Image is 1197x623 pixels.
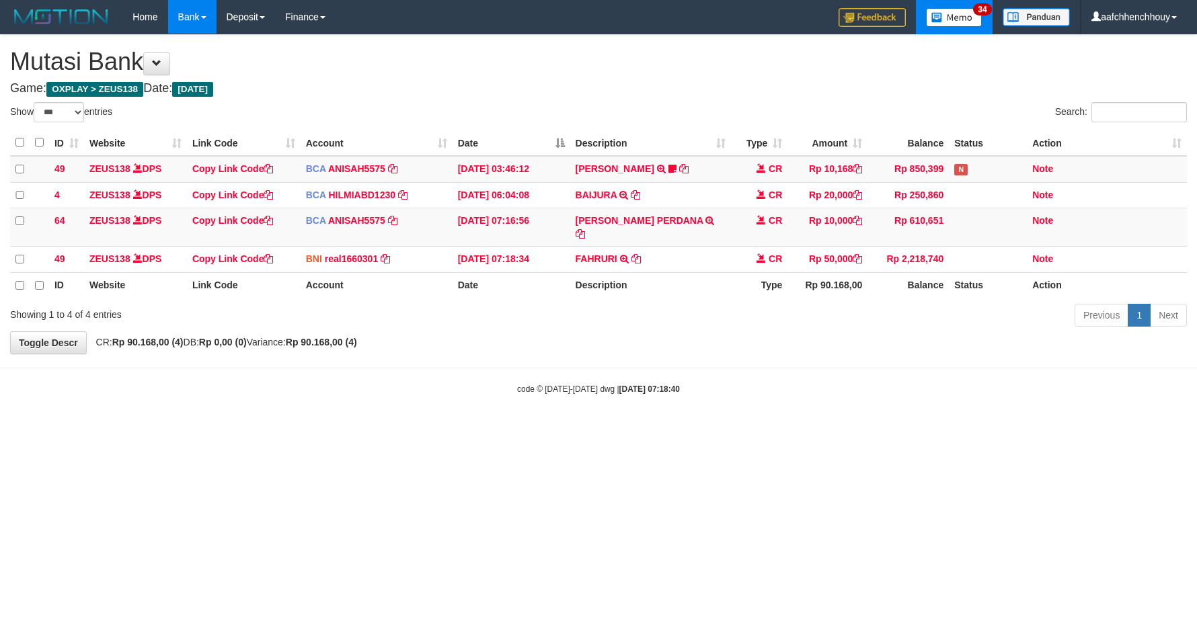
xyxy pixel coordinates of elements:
[10,48,1187,75] h1: Mutasi Bank
[867,247,949,273] td: Rp 2,218,740
[853,253,862,264] a: Copy Rp 50,000 to clipboard
[192,190,274,200] a: Copy Link Code
[787,208,867,247] td: Rp 10,000
[328,215,385,226] a: ANISAH5575
[769,163,782,174] span: CR
[388,163,397,174] a: Copy ANISAH5575 to clipboard
[867,208,949,247] td: Rp 610,651
[46,82,143,97] span: OXPLAY > ZEUS138
[453,208,570,247] td: [DATE] 07:16:56
[867,130,949,156] th: Balance
[1150,304,1187,327] a: Next
[199,337,247,347] strong: Rp 0,00 (0)
[731,130,787,156] th: Type: activate to sort column ascending
[631,190,640,200] a: Copy BAIJURA to clipboard
[1032,215,1053,226] a: Note
[328,190,395,200] a: HILMIABD1230
[388,215,397,226] a: Copy ANISAH5575 to clipboard
[172,82,213,97] span: [DATE]
[839,8,906,27] img: Feedback.jpg
[89,253,130,264] a: ZEUS138
[679,163,689,174] a: Copy INA PAUJANAH to clipboard
[949,130,1027,156] th: Status
[84,182,187,208] td: DPS
[769,190,782,200] span: CR
[328,163,385,174] a: ANISAH5575
[576,190,617,200] a: BAIJURA
[769,253,782,264] span: CR
[192,163,274,174] a: Copy Link Code
[1032,253,1053,264] a: Note
[187,130,301,156] th: Link Code: activate to sort column ascending
[381,253,390,264] a: Copy real1660301 to clipboard
[192,253,274,264] a: Copy Link Code
[89,337,357,347] span: CR: DB: Variance:
[576,253,617,264] a: FAHRURI
[517,384,680,394] small: code © [DATE]-[DATE] dwg |
[84,208,187,247] td: DPS
[89,190,130,200] a: ZEUS138
[570,130,732,156] th: Description: activate to sort column ascending
[731,273,787,298] th: Type
[453,130,570,156] th: Date: activate to sort column descending
[54,190,60,200] span: 4
[49,130,84,156] th: ID: activate to sort column ascending
[867,156,949,182] td: Rp 850,399
[54,163,65,174] span: 49
[867,182,949,208] td: Rp 250,860
[576,163,654,174] a: [PERSON_NAME]
[1027,273,1187,298] th: Action
[84,247,187,273] td: DPS
[853,163,862,174] a: Copy Rp 10,168 to clipboard
[576,229,585,239] a: Copy REZA NING PERDANA to clipboard
[112,337,184,347] strong: Rp 90.168,00 (4)
[10,331,87,354] a: Toggle Descr
[325,253,378,264] a: real1660301
[1032,190,1053,200] a: Note
[1055,102,1187,122] label: Search:
[453,182,570,208] td: [DATE] 06:04:08
[10,102,112,122] label: Show entries
[453,273,570,298] th: Date
[89,215,130,226] a: ZEUS138
[187,273,301,298] th: Link Code
[576,215,703,226] a: [PERSON_NAME] PERDANA
[89,163,130,174] a: ZEUS138
[306,253,322,264] span: BNI
[1003,8,1070,26] img: panduan.png
[453,156,570,182] td: [DATE] 03:46:12
[301,130,453,156] th: Account: activate to sort column ascending
[787,182,867,208] td: Rp 20,000
[1075,304,1128,327] a: Previous
[84,130,187,156] th: Website: activate to sort column ascending
[306,190,326,200] span: BCA
[306,215,326,226] span: BCA
[10,302,489,321] div: Showing 1 to 4 of 4 entries
[787,273,867,298] th: Rp 90.168,00
[926,8,982,27] img: Button%20Memo.svg
[570,273,732,298] th: Description
[453,247,570,273] td: [DATE] 07:18:34
[631,253,641,264] a: Copy FAHRURI to clipboard
[10,82,1187,95] h4: Game: Date:
[49,273,84,298] th: ID
[1032,163,1053,174] a: Note
[853,190,862,200] a: Copy Rp 20,000 to clipboard
[769,215,782,226] span: CR
[192,215,274,226] a: Copy Link Code
[398,190,408,200] a: Copy HILMIABD1230 to clipboard
[286,337,357,347] strong: Rp 90.168,00 (4)
[867,273,949,298] th: Balance
[787,156,867,182] td: Rp 10,168
[84,156,187,182] td: DPS
[1091,102,1187,122] input: Search:
[949,273,1027,298] th: Status
[853,215,862,226] a: Copy Rp 10,000 to clipboard
[787,247,867,273] td: Rp 50,000
[84,273,187,298] th: Website
[54,215,65,226] span: 64
[973,3,991,15] span: 34
[10,7,112,27] img: MOTION_logo.png
[954,164,968,175] span: Has Note
[54,253,65,264] span: 49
